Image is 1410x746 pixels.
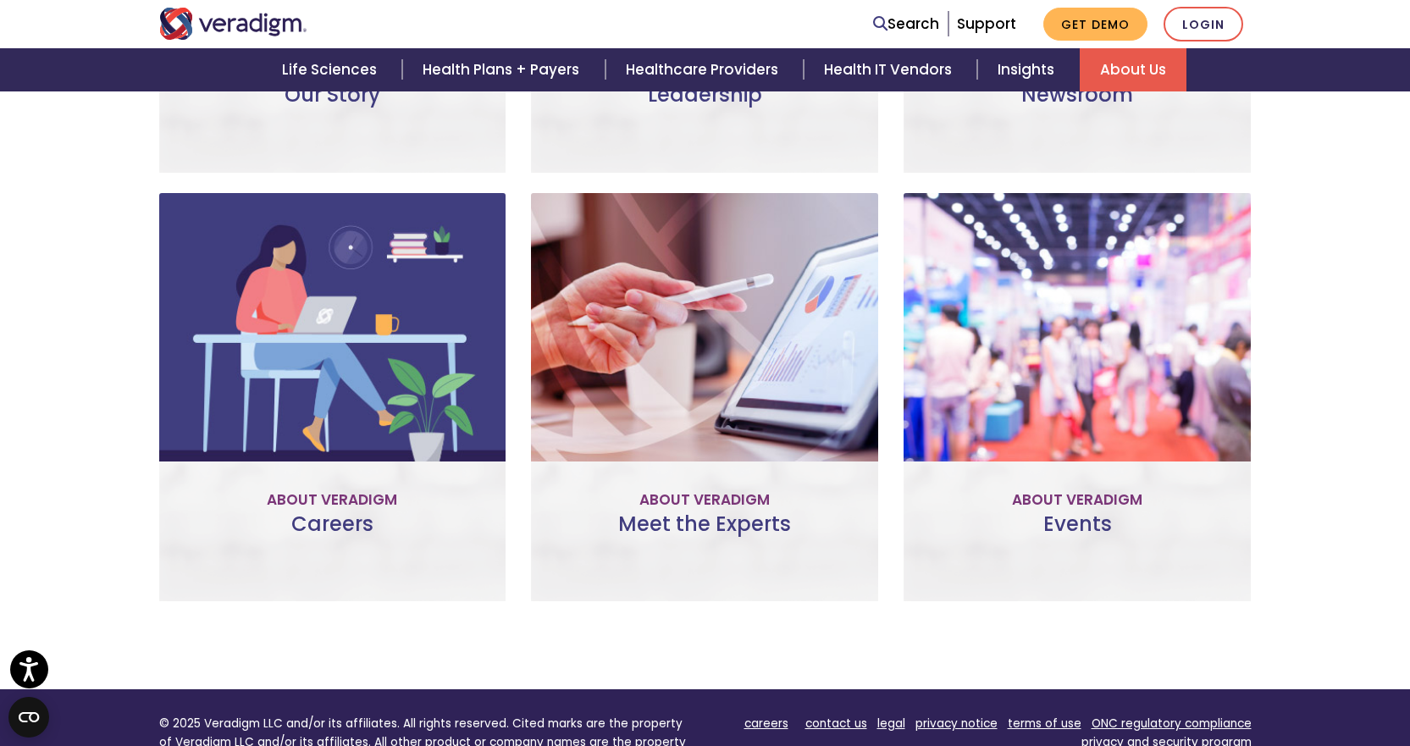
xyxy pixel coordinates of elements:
p: About Veradigm [173,489,493,511]
iframe: Drift Chat Widget [1085,624,1390,726]
a: terms of use [1008,716,1081,732]
h3: Meet the Experts [545,512,865,561]
p: About Veradigm [917,489,1237,511]
a: Insights [977,48,1080,91]
a: About Us [1080,48,1186,91]
a: Get Demo [1043,8,1147,41]
a: Search [873,13,939,36]
a: legal [877,716,905,732]
a: privacy notice [915,716,998,732]
a: Health Plans + Payers [402,48,605,91]
h3: Leadership [545,83,865,132]
button: Open CMP widget [8,697,49,738]
a: Health IT Vendors [804,48,977,91]
a: Login [1164,7,1243,41]
a: contact us [805,716,867,732]
img: Veradigm logo [159,8,307,40]
a: Life Sciences [262,48,402,91]
h3: Events [917,512,1237,561]
h3: Our Story [173,83,493,132]
p: About Veradigm [545,489,865,511]
a: Support [957,14,1016,34]
a: careers [744,716,788,732]
h3: Newsroom [917,83,1237,132]
h3: Careers [173,512,493,561]
a: Healthcare Providers [605,48,804,91]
